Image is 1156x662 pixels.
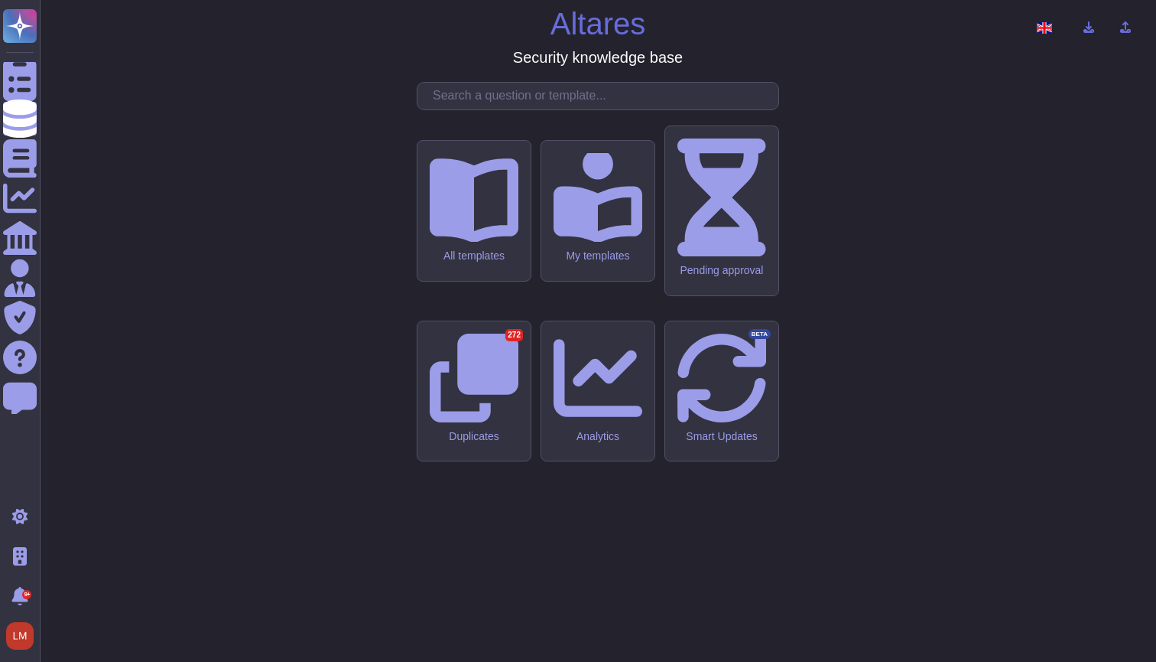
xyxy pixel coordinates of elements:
[505,329,523,341] div: 272
[554,430,642,443] div: Analytics
[677,264,766,277] div: Pending approval
[3,619,44,653] button: user
[513,48,683,67] h3: Security knowledge base
[554,249,642,263] div: My templates
[430,249,518,263] div: All templates
[677,430,766,443] div: Smart Updates
[1037,22,1052,34] img: en
[425,83,778,109] input: Search a question or template...
[6,622,34,650] img: user
[748,329,771,340] div: BETA
[22,590,31,599] div: 9+
[550,5,646,42] h1: Altares
[430,430,518,443] div: Duplicates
